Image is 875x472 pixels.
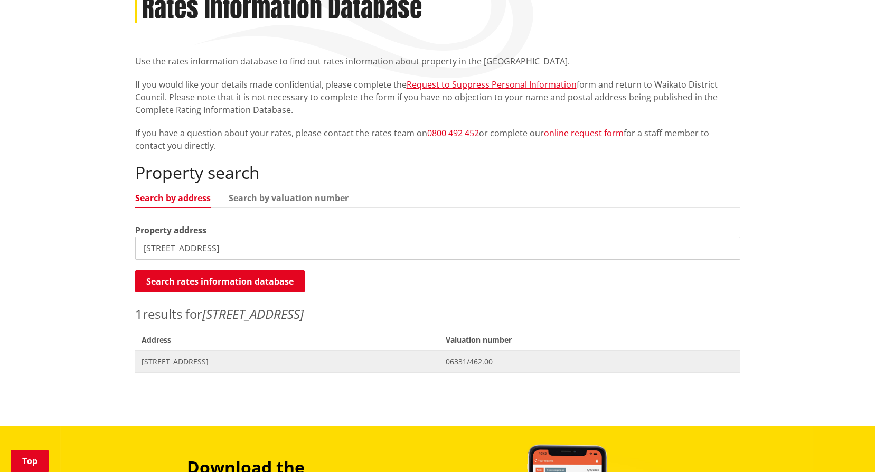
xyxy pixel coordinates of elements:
[229,194,349,202] a: Search by valuation number
[826,428,864,466] iframe: Messenger Launcher
[135,305,740,324] p: results for
[135,224,206,237] label: Property address
[135,127,740,152] p: If you have a question about your rates, please contact the rates team on or complete our for a s...
[407,79,577,90] a: Request to Suppress Personal Information
[11,450,49,472] a: Top
[135,351,740,372] a: [STREET_ADDRESS] 06331/462.00
[135,270,305,292] button: Search rates information database
[135,329,440,351] span: Address
[544,127,624,139] a: online request form
[135,194,211,202] a: Search by address
[135,237,740,260] input: e.g. Duke Street NGARUAWAHIA
[427,127,479,139] a: 0800 492 452
[202,305,304,323] em: [STREET_ADDRESS]
[135,163,740,183] h2: Property search
[439,329,740,351] span: Valuation number
[135,78,740,116] p: If you would like your details made confidential, please complete the form and return to Waikato ...
[142,356,434,367] span: [STREET_ADDRESS]
[135,55,740,68] p: Use the rates information database to find out rates information about property in the [GEOGRAPHI...
[135,305,143,323] span: 1
[446,356,733,367] span: 06331/462.00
